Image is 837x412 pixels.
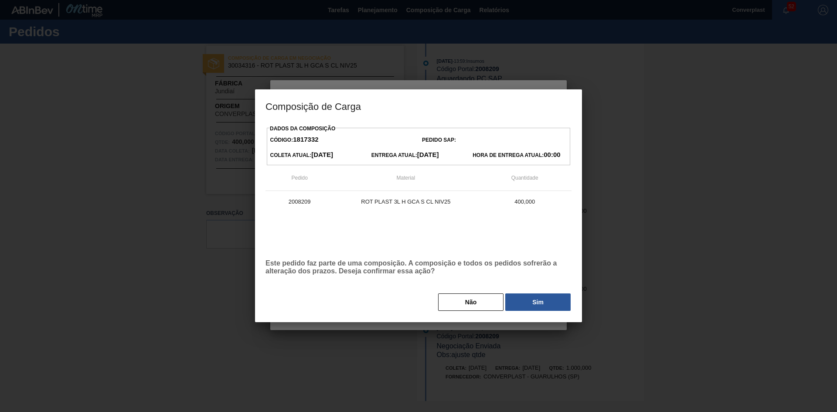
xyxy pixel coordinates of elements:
span: Quantidade [511,175,538,181]
strong: [DATE] [311,151,333,158]
strong: [DATE] [417,151,439,158]
button: Não [438,293,504,311]
p: Este pedido faz parte de uma composição. A composição e todos os pedidos sofrerão a alteração dos... [265,259,572,275]
strong: 00:00 [544,151,560,158]
span: Código: [270,137,319,143]
span: Coleta Atual: [270,152,333,158]
span: Material [397,175,415,181]
td: ROT PLAST 3L H GCA S CL NIV25 [333,191,478,213]
span: Hora de Entrega Atual: [473,152,560,158]
strong: 1817332 [293,136,318,143]
button: Sim [505,293,571,311]
span: Entrega Atual: [371,152,439,158]
td: 2008209 [265,191,333,213]
h3: Composição de Carga [255,89,582,123]
span: Pedido SAP: [422,137,456,143]
td: 400,000 [478,191,572,213]
label: Dados da Composição [270,126,335,132]
span: Pedido [291,175,307,181]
